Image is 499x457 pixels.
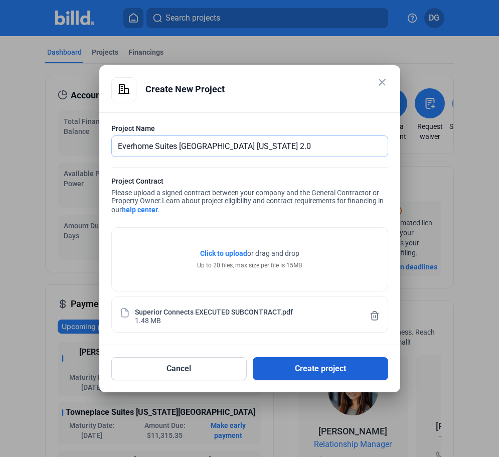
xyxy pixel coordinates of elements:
[111,123,388,133] div: Project Name
[111,176,388,217] div: Please upload a signed contract between your company and the General Contractor or Property Owner.
[111,357,247,380] button: Cancel
[247,248,299,258] span: or drag and drop
[145,77,388,101] div: Create New Project
[376,76,388,88] mat-icon: close
[135,316,161,324] div: 1.48 MB
[111,176,388,189] div: Project Contract
[253,357,388,380] button: Create project
[122,206,158,214] a: help center
[135,307,293,316] div: Superior Connects EXECUTED SUBCONTRACT.pdf
[197,261,302,270] div: Up to 20 files, max size per file is 15MB
[200,249,247,257] span: Click to upload
[111,197,384,214] span: Learn about project eligibility and contract requirements for financing in our .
